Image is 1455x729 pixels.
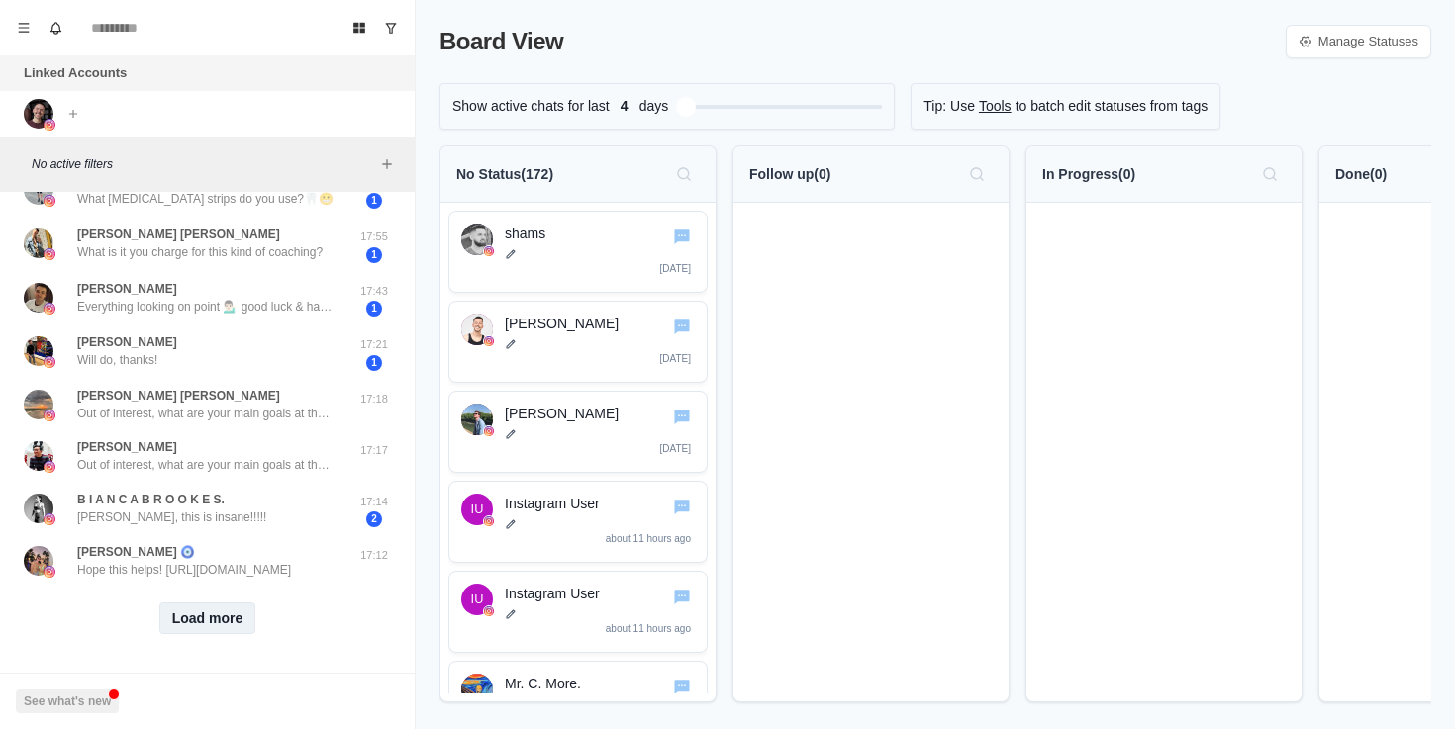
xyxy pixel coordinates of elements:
[349,494,399,510] p: 17:14
[44,119,55,131] img: picture
[606,621,691,636] p: about 11 hours ago
[484,606,494,616] img: instagram
[505,674,695,694] p: Mr. C. More.
[44,461,55,473] img: picture
[44,195,55,207] img: picture
[671,496,693,517] button: Go to chat
[505,224,695,244] p: shams
[159,602,256,634] button: Load more
[484,426,494,436] img: instagram
[24,283,53,313] img: picture
[77,190,334,208] p: What [MEDICAL_DATA] strips do you use?🦷😬
[610,96,639,117] span: 4
[639,96,669,117] p: days
[1335,164,1387,185] p: Done ( 0 )
[1016,96,1209,117] p: to batch edit statuses from tags
[366,355,382,371] span: 1
[77,543,195,561] p: [PERSON_NAME] 🧿
[44,513,55,525] img: picture
[505,494,695,514] p: Instagram User
[606,531,691,546] p: about 11 hours ago
[77,387,280,405] p: [PERSON_NAME] [PERSON_NAME]
[1286,25,1431,58] a: Manage Statuses
[44,410,55,421] img: picture
[671,676,693,697] button: Go to chat
[44,303,55,315] img: picture
[660,351,691,366] p: [DATE]
[456,164,553,185] p: No Status ( 172 )
[349,283,399,300] p: 17:43
[24,494,53,523] img: picture
[366,511,382,527] span: 2
[671,226,693,247] button: Go to chat
[668,158,700,190] button: Search
[923,96,975,117] p: Tip: Use
[24,546,53,576] img: picture
[349,228,399,245] p: 17:55
[77,333,177,351] p: [PERSON_NAME]
[505,314,695,334] p: [PERSON_NAME]
[77,456,335,474] p: Out of interest, what are your main goals at the moment ?
[77,491,225,508] p: B I A N C A B R O O K E S.
[77,405,335,422] p: Out of interest, what are your main goals at the moment ?
[375,152,399,176] button: Add filters
[961,158,993,190] button: Search
[61,102,85,126] button: Add account
[471,584,484,615] div: Instagram User
[32,155,375,173] p: No active filters
[24,228,53,258] img: picture
[505,584,695,604] p: Instagram User
[349,336,399,353] p: 17:21
[1254,158,1286,190] button: Search
[505,404,695,424] p: [PERSON_NAME]
[452,96,610,117] p: Show active chats for last
[44,248,55,260] img: picture
[24,390,53,419] img: picture
[24,441,53,471] img: picture
[343,12,375,44] button: Board View
[77,280,177,298] p: [PERSON_NAME]
[349,547,399,564] p: 17:12
[366,193,382,209] span: 1
[676,97,696,117] div: Filter by activity days
[1042,164,1135,185] p: In Progress ( 0 )
[366,247,382,263] span: 1
[484,336,494,346] img: instagram
[749,164,830,185] p: Follow up ( 0 )
[471,494,484,525] div: Instagram User
[349,442,399,459] p: 17:17
[660,441,691,456] p: [DATE]
[461,674,493,705] img: Mr. C. More.
[77,351,157,369] p: Will do, thanks!
[44,566,55,578] img: picture
[439,24,563,59] p: Board View
[40,12,71,44] button: Notifications
[77,561,291,579] p: Hope this helps! [URL][DOMAIN_NAME]
[44,356,55,368] img: picture
[16,689,119,713] button: See what's new
[671,586,693,607] button: Go to chat
[8,12,40,44] button: Menu
[375,12,407,44] button: Show unread conversations
[671,316,693,337] button: Go to chat
[24,336,53,366] img: picture
[979,96,1012,117] a: Tools
[77,226,280,243] p: [PERSON_NAME] [PERSON_NAME]
[660,261,691,276] p: [DATE]
[349,391,399,408] p: 17:18
[484,516,494,526] img: instagram
[461,314,493,345] img: Chris Hansell-Murphy
[484,246,494,256] img: instagram
[366,301,382,317] span: 1
[461,404,493,435] img: Andrew
[77,438,177,456] p: [PERSON_NAME]
[671,406,693,427] button: Go to chat
[77,243,323,261] p: What is it you charge for this kind of coaching?
[24,63,127,83] p: Linked Accounts
[24,99,53,129] img: picture
[77,298,335,316] p: Everything looking on point 💁🏻‍♂️ good luck & have fun!!
[77,508,266,526] p: [PERSON_NAME], this is insane!!!!!
[461,224,493,255] img: shams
